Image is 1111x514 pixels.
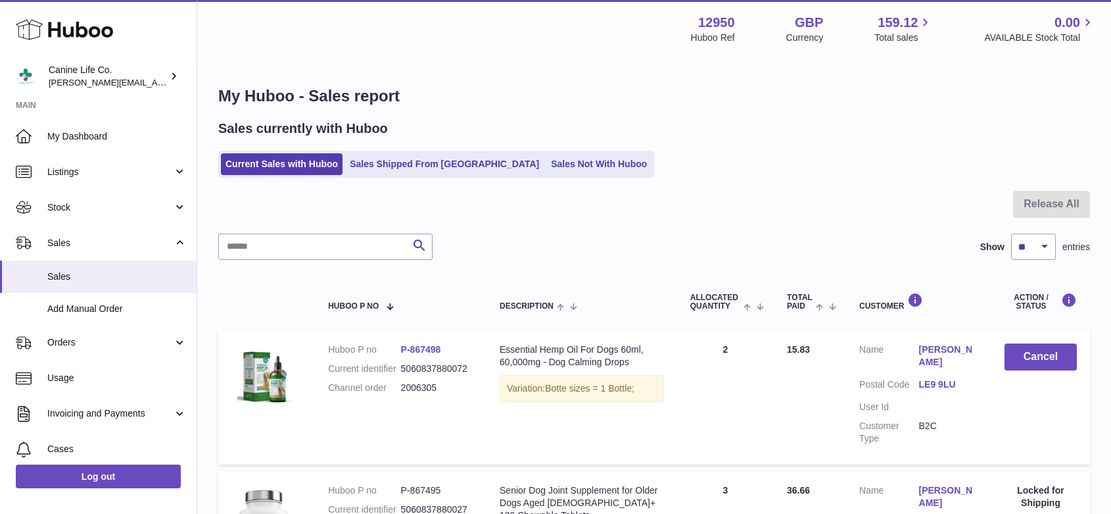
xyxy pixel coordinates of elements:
[401,382,473,394] dd: 2006305
[795,14,823,32] strong: GBP
[919,420,979,445] dd: B2C
[1005,293,1077,311] div: Action / Status
[984,32,1095,44] span: AVAILABLE Stock Total
[328,302,379,311] span: Huboo P no
[218,120,388,138] h2: Sales currently with Huboo
[859,420,919,445] dt: Customer Type
[919,484,979,509] a: [PERSON_NAME]
[47,270,187,283] span: Sales
[919,378,979,391] a: LE9 9LU
[401,363,473,375] dd: 5060837880072
[47,130,187,143] span: My Dashboard
[47,166,173,178] span: Listings
[859,484,919,513] dt: Name
[401,344,441,355] a: P-867498
[47,336,173,349] span: Orders
[859,293,978,311] div: Customer
[500,302,554,311] span: Description
[1005,484,1077,509] div: Locked for Shipping
[500,344,664,369] div: Essential Hemp Oil For Dogs 60ml, 60,000mg - Dog Calming Drops
[878,14,918,32] span: 159.12
[919,344,979,369] a: [PERSON_NAME]
[1054,14,1080,32] span: 0.00
[859,378,919,394] dt: Postal Code
[984,14,1095,44] a: 0.00 AVAILABLE Stock Total
[1005,344,1077,371] button: Cancel
[328,484,400,497] dt: Huboo P no
[677,330,774,464] td: 2
[546,153,651,175] a: Sales Not With Huboo
[874,32,933,44] span: Total sales
[47,201,173,214] span: Stock
[328,382,400,394] dt: Channel order
[49,77,264,88] span: [PERSON_NAME][EMAIL_ADDRESS][DOMAIN_NAME]
[691,32,735,44] div: Huboo Ref
[47,443,187,455] span: Cases
[16,465,181,488] a: Log out
[218,86,1090,107] h1: My Huboo - Sales report
[500,375,664,402] div: Variation:
[980,241,1005,253] label: Show
[874,14,933,44] a: 159.12 Total sales
[786,32,824,44] div: Currency
[698,14,735,32] strong: 12950
[47,237,173,249] span: Sales
[328,344,400,356] dt: Huboo P no
[859,344,919,372] dt: Name
[49,64,167,89] div: Canine Life Co.
[787,294,813,311] span: Total paid
[221,153,343,175] a: Current Sales with Huboo
[859,401,919,413] dt: User Id
[328,363,400,375] dt: Current identifier
[231,344,297,409] img: clsg-1-pack-shot-in-2000x2000px.jpg
[47,372,187,384] span: Usage
[401,484,473,497] dd: P-867495
[47,407,173,420] span: Invoicing and Payments
[1062,241,1090,253] span: entries
[690,294,740,311] span: ALLOCATED Quantity
[16,66,35,86] img: kevin@clsgltd.co.uk
[545,383,634,394] span: Botte sizes = 1 Bottle;
[787,344,810,355] span: 15.83
[47,303,187,315] span: Add Manual Order
[345,153,544,175] a: Sales Shipped From [GEOGRAPHIC_DATA]
[787,485,810,496] span: 36.66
